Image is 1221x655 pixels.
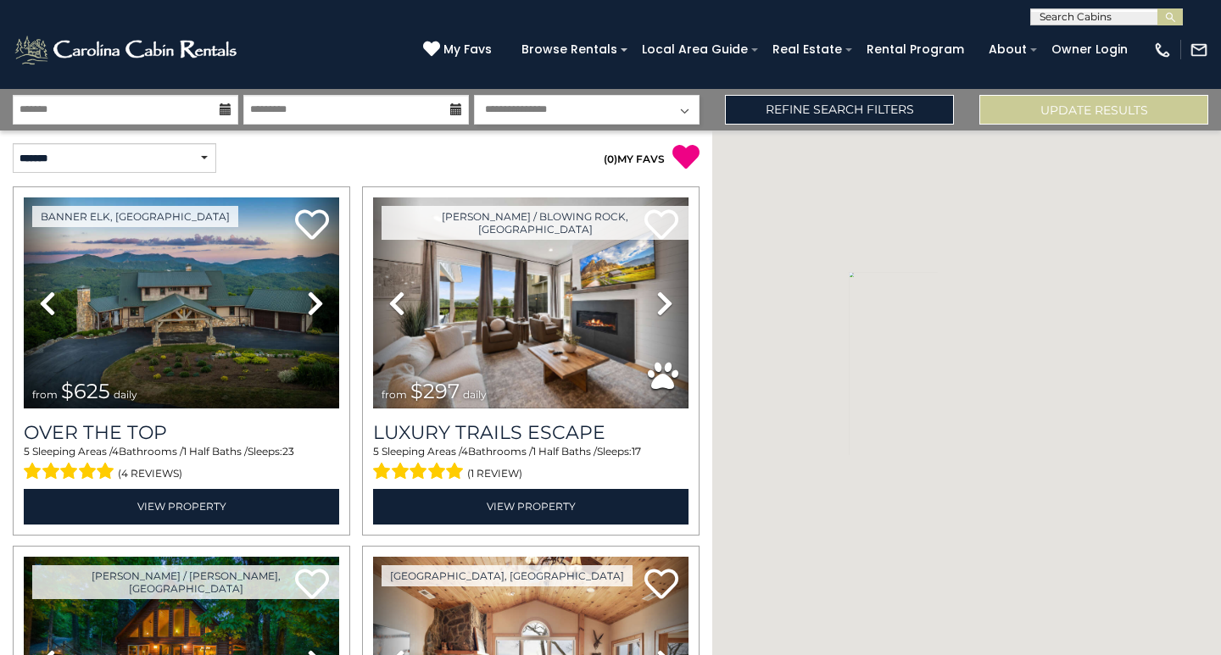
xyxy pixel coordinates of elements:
div: Sleeping Areas / Bathrooms / Sleeps: [24,444,339,485]
span: daily [463,388,487,401]
a: [PERSON_NAME] / [PERSON_NAME], [GEOGRAPHIC_DATA] [32,565,339,599]
img: phone-regular-white.png [1153,41,1172,59]
a: Over The Top [24,421,339,444]
a: Local Area Guide [633,36,756,63]
img: mail-regular-white.png [1190,41,1208,59]
span: (4 reviews) [118,463,182,485]
a: [PERSON_NAME] / Blowing Rock, [GEOGRAPHIC_DATA] [382,206,689,240]
span: ( ) [604,153,617,165]
span: 23 [282,445,294,458]
span: 4 [112,445,119,458]
span: 5 [373,445,379,458]
span: $625 [61,379,110,403]
img: White-1-2.png [13,33,242,67]
a: Rental Program [858,36,973,63]
a: Add to favorites [295,208,329,244]
a: View Property [373,489,689,524]
a: Luxury Trails Escape [373,421,689,444]
a: Banner Elk, [GEOGRAPHIC_DATA] [32,206,238,227]
span: daily [114,388,137,401]
span: from [382,388,407,401]
img: thumbnail_168695581.jpeg [373,197,689,408]
a: Owner Login [1043,36,1136,63]
img: thumbnail_167153549.jpeg [24,197,339,408]
a: Browse Rentals [513,36,626,63]
span: 5 [24,445,30,458]
span: 17 [632,445,641,458]
div: Sleeping Areas / Bathrooms / Sleeps: [373,444,689,485]
a: Refine Search Filters [725,95,954,125]
span: 1 Half Baths / [183,445,248,458]
a: Add to favorites [644,567,678,603]
span: from [32,388,58,401]
span: My Favs [443,41,492,58]
a: My Favs [423,41,496,59]
a: View Property [24,489,339,524]
span: $297 [410,379,460,403]
a: (0)MY FAVS [604,153,665,165]
span: (1 review) [467,463,522,485]
span: 4 [461,445,468,458]
span: 0 [607,153,614,165]
a: [GEOGRAPHIC_DATA], [GEOGRAPHIC_DATA] [382,565,633,586]
a: Real Estate [764,36,850,63]
button: Update Results [979,95,1208,125]
span: 1 Half Baths / [532,445,597,458]
a: About [980,36,1035,63]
